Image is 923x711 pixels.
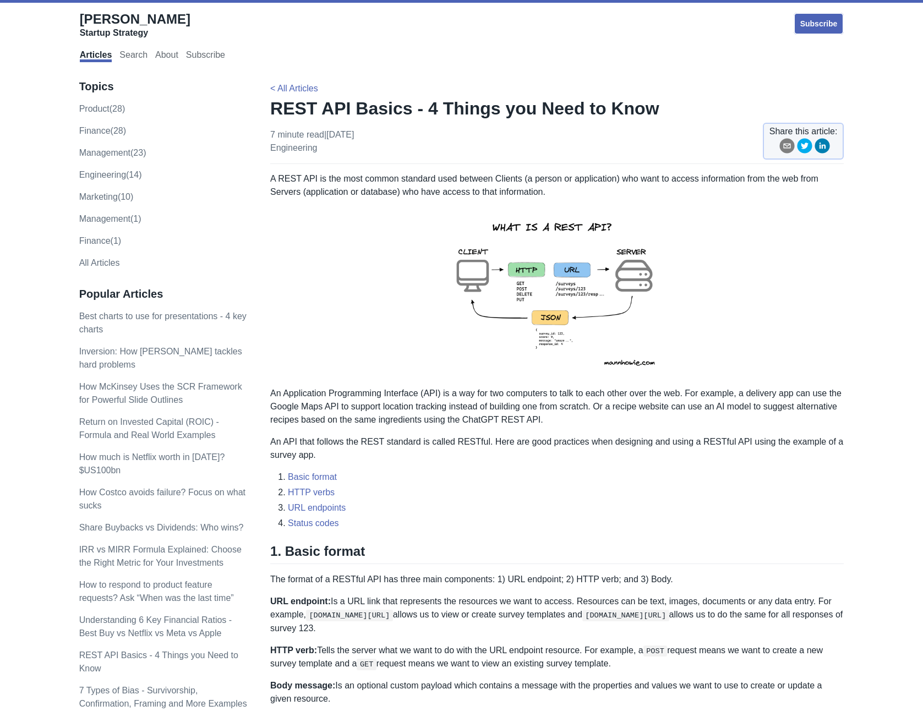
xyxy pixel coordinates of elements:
[79,104,125,113] a: product(28)
[79,452,225,475] a: How much is Netflix worth in [DATE]? $US100bn
[79,488,245,510] a: How Costco avoids failure? Focus on what sucks
[186,50,225,62] a: Subscribe
[270,387,844,426] p: An Application Programming Interface (API) is a way for two computers to talk to each other over ...
[769,125,838,138] span: Share this article:
[270,172,844,199] p: A REST API is the most common standard used between Clients (a person or application) who want to...
[270,128,354,155] p: 7 minute read | [DATE]
[79,80,247,94] h3: Topics
[288,503,346,512] a: URL endpoints
[270,679,844,705] p: Is an optional custom payload which contains a message with the properties and values we want to ...
[80,50,112,62] a: Articles
[79,650,238,673] a: REST API Basics - 4 Things you Need to Know
[270,597,331,606] strong: URL endpoint:
[79,580,234,603] a: How to respond to product feature requests? Ask “When was the last time”
[797,138,812,157] button: twitter
[79,311,247,334] a: Best charts to use for presentations - 4 key charts
[79,236,121,245] a: Finance(1)
[270,644,844,671] p: Tells the server what we want to do with the URL endpoint resource. For example, a request means ...
[79,347,242,369] a: Inversion: How [PERSON_NAME] tackles hard problems
[79,258,120,267] a: All Articles
[357,659,376,670] code: GET
[79,523,244,532] a: Share Buybacks vs Dividends: Who wins?
[288,472,337,482] a: Basic format
[155,50,178,62] a: About
[79,148,146,157] a: management(23)
[270,143,317,152] a: engineering
[270,595,844,635] p: Is a URL link that represents the resources we want to access. Resources can be text, images, doc...
[306,610,393,621] code: [DOMAIN_NAME][URL]
[794,13,844,35] a: Subscribe
[270,543,844,564] h2: 1. Basic format
[288,518,339,528] a: Status codes
[582,610,669,621] code: [DOMAIN_NAME][URL]
[80,28,190,39] div: Startup Strategy
[779,138,795,157] button: email
[270,681,335,690] strong: Body message:
[815,138,830,157] button: linkedin
[436,207,678,378] img: rest-api
[288,488,335,497] a: HTTP verbs
[79,545,242,567] a: IRR vs MIRR Formula Explained: Choose the Right Metric for Your Investments
[79,417,219,440] a: Return on Invested Capital (ROIC) - Formula and Real World Examples
[119,50,148,62] a: Search
[270,84,318,93] a: < All Articles
[79,382,242,404] a: How McKinsey Uses the SCR Framework for Powerful Slide Outlines
[270,435,844,462] p: An API that follows the REST standard is called RESTful. Here are good practices when designing a...
[79,686,247,708] a: 7 Types of Bias - Survivorship, Confirmation, Framing and More Examples
[80,12,190,26] span: [PERSON_NAME]
[270,97,844,119] h1: REST API Basics - 4 Things you Need to Know
[270,573,844,586] p: The format of a RESTful API has three main components: 1) URL endpoint; 2) HTTP verb; and 3) Body.
[79,170,142,179] a: engineering(14)
[643,646,668,657] code: POST
[79,615,232,638] a: Understanding 6 Key Financial Ratios - Best Buy vs Netflix vs Meta vs Apple
[79,192,134,201] a: marketing(10)
[79,287,247,301] h3: Popular Articles
[80,11,190,39] a: [PERSON_NAME]Startup Strategy
[79,126,126,135] a: finance(28)
[79,214,141,223] a: Management(1)
[270,646,317,655] strong: HTTP verb:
